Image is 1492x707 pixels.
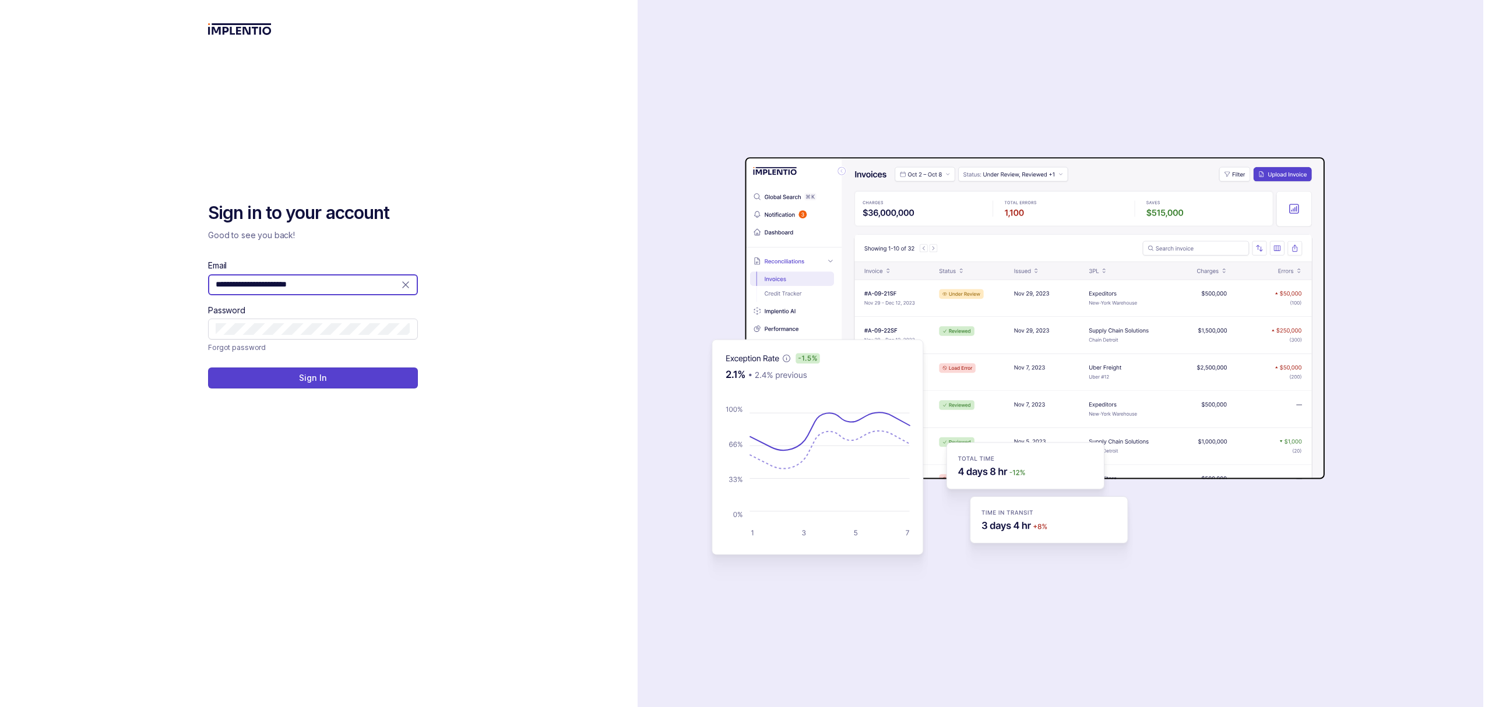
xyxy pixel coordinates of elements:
[208,229,418,241] p: Good to see you back!
[299,372,326,384] p: Sign In
[670,121,1329,586] img: signin-background.svg
[208,342,266,353] a: Link Forgot password
[208,342,266,353] p: Forgot password
[208,367,418,388] button: Sign In
[208,23,272,35] img: logo
[208,260,227,271] label: Email
[208,305,245,316] label: Password
[208,202,418,225] h2: Sign in to your account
